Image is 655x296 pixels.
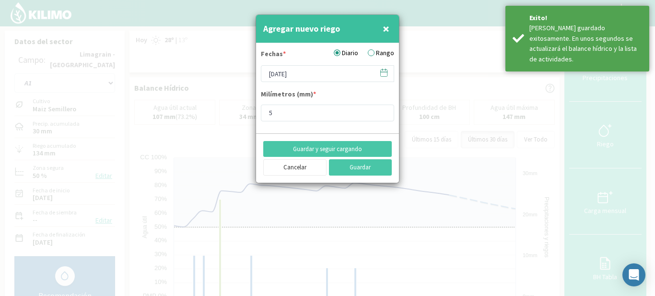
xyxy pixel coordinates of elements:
[622,263,645,286] div: Open Intercom Messenger
[529,23,642,64] div: Riego guardado exitosamente. En unos segundos se actualizará el balance hídrico y la lista de act...
[383,21,389,36] span: ×
[334,48,358,58] label: Diario
[263,22,340,36] h4: Agregar nuevo riego
[368,48,394,58] label: Rango
[529,13,642,23] div: Exito!
[263,141,392,157] button: Guardar y seguir cargando
[261,89,316,102] label: Milímetros (mm)
[263,159,327,176] button: Cancelar
[261,49,286,61] label: Fechas
[329,159,392,176] button: Guardar
[380,19,392,38] button: Close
